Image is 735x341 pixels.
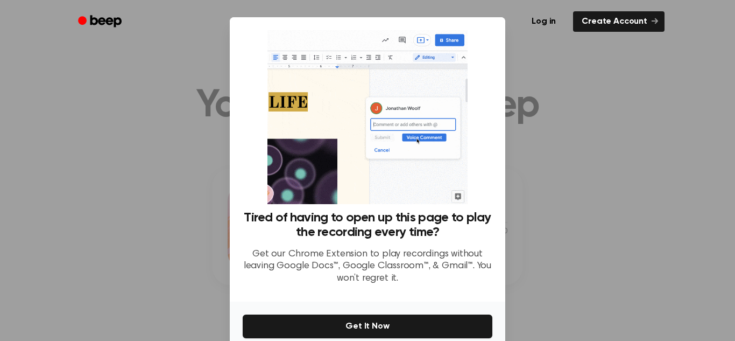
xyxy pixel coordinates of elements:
[243,211,492,240] h3: Tired of having to open up this page to play the recording every time?
[521,9,567,34] a: Log in
[573,11,665,32] a: Create Account
[267,30,467,204] img: Beep extension in action
[243,315,492,338] button: Get It Now
[70,11,131,32] a: Beep
[243,248,492,285] p: Get our Chrome Extension to play recordings without leaving Google Docs™, Google Classroom™, & Gm...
